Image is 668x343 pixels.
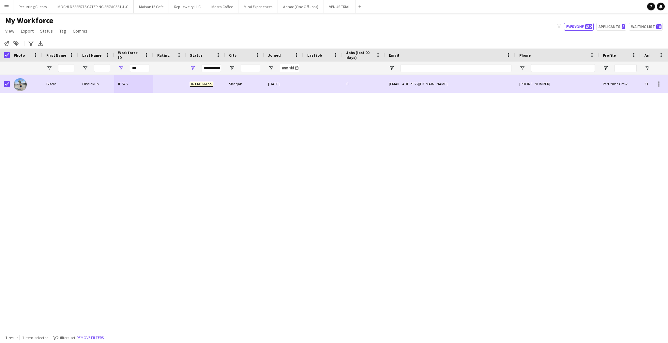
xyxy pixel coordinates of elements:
[157,53,170,58] span: Rating
[645,53,651,58] span: Age
[206,0,238,13] button: Masra Coffee
[40,28,53,34] span: Status
[629,23,663,31] button: Waiting list10
[14,53,25,58] span: Photo
[324,0,356,13] button: VENUS TRIAL
[564,23,594,31] button: Everyone632
[18,27,36,35] a: Export
[118,65,124,71] button: Open Filter Menu
[37,39,44,47] app-action-btn: Export XLSX
[238,0,278,13] button: Miral Experiences
[13,0,52,13] button: Recurring Clients
[94,64,110,72] input: Last Name Filter Input
[46,65,52,71] button: Open Filter Menu
[641,75,668,93] div: 31
[3,39,10,47] app-action-btn: Notify workforce
[57,335,75,340] span: 2 filters set
[225,75,264,93] div: Sharjah
[656,24,661,29] span: 10
[229,53,236,58] span: City
[114,75,153,93] div: ID576
[268,53,281,58] span: Joined
[5,16,53,25] span: My Workforce
[75,334,105,341] button: Remove filters
[3,27,17,35] a: View
[519,53,531,58] span: Phone
[12,39,20,47] app-action-btn: Add to tag
[169,0,206,13] button: Rep Jewelry LLC
[401,64,511,72] input: Email Filter Input
[346,50,373,60] span: Jobs (last 90 days)
[46,53,66,58] span: First Name
[190,65,196,71] button: Open Filter Menu
[531,64,595,72] input: Phone Filter Input
[342,75,385,93] div: 0
[229,65,235,71] button: Open Filter Menu
[82,65,88,71] button: Open Filter Menu
[519,65,525,71] button: Open Filter Menu
[603,53,616,58] span: Profile
[70,27,90,35] a: Comms
[264,75,303,93] div: [DATE]
[21,28,34,34] span: Export
[190,82,213,87] span: In progress
[645,65,650,71] button: Open Filter Menu
[585,24,592,29] span: 632
[73,28,87,34] span: Comms
[38,27,55,35] a: Status
[27,39,35,47] app-action-btn: Advanced filters
[82,53,101,58] span: Last Name
[622,24,625,29] span: 8
[22,335,49,340] span: 1 item selected
[241,64,260,72] input: City Filter Input
[190,53,203,58] span: Status
[118,50,142,60] span: Workforce ID
[307,53,322,58] span: Last job
[14,78,27,91] img: Bisola Obalokun
[130,64,149,72] input: Workforce ID Filter Input
[515,75,599,93] div: [PHONE_NUMBER]
[134,0,169,13] button: Maisan15 Cafe
[278,0,324,13] button: Adhoc (One Off Jobs)
[57,27,69,35] a: Tag
[599,75,641,93] div: Part-time Crew
[615,64,637,72] input: Profile Filter Input
[389,65,395,71] button: Open Filter Menu
[385,75,515,93] div: [EMAIL_ADDRESS][DOMAIN_NAME]
[78,75,114,93] div: Obalokun
[59,28,66,34] span: Tag
[58,64,74,72] input: First Name Filter Input
[42,75,78,93] div: Bisola
[268,65,274,71] button: Open Filter Menu
[52,0,134,13] button: MOCHI DESSERTS CATERING SERVICES L.L.C
[389,53,399,58] span: Email
[603,65,609,71] button: Open Filter Menu
[280,64,299,72] input: Joined Filter Input
[596,23,626,31] button: Applicants8
[5,28,14,34] span: View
